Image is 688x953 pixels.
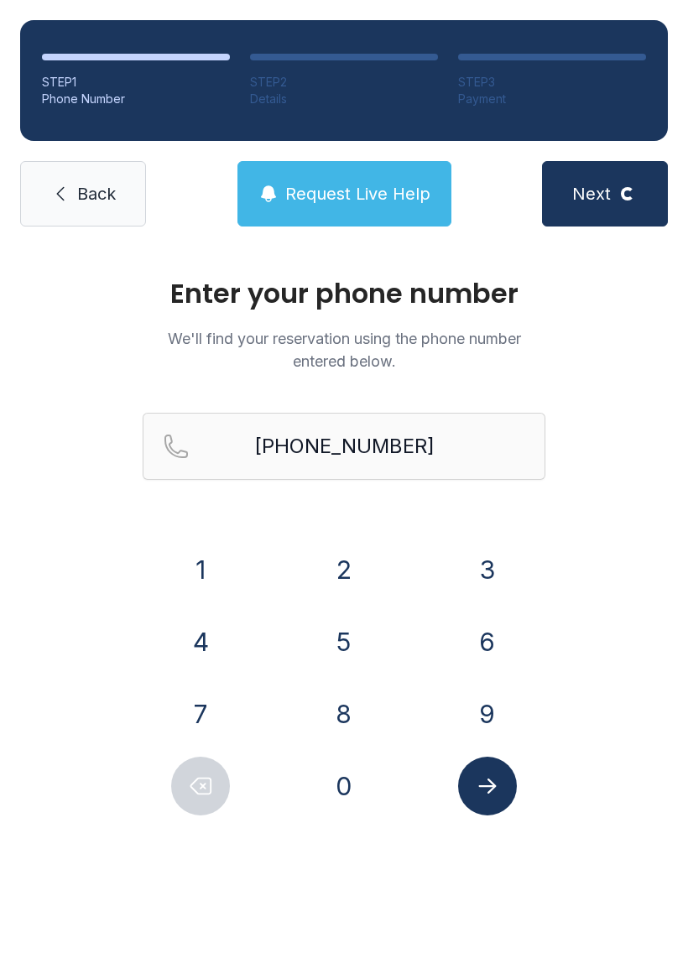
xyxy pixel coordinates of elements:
[42,74,230,91] div: STEP 1
[171,540,230,599] button: 1
[315,540,373,599] button: 2
[458,91,646,107] div: Payment
[171,612,230,671] button: 4
[143,280,545,307] h1: Enter your phone number
[315,612,373,671] button: 5
[143,327,545,372] p: We'll find your reservation using the phone number entered below.
[315,685,373,743] button: 8
[458,540,517,599] button: 3
[458,757,517,815] button: Submit lookup form
[42,91,230,107] div: Phone Number
[315,757,373,815] button: 0
[250,91,438,107] div: Details
[143,413,545,480] input: Reservation phone number
[458,685,517,743] button: 9
[458,74,646,91] div: STEP 3
[285,182,430,206] span: Request Live Help
[171,757,230,815] button: Delete number
[458,612,517,671] button: 6
[77,182,116,206] span: Back
[171,685,230,743] button: 7
[250,74,438,91] div: STEP 2
[572,182,611,206] span: Next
